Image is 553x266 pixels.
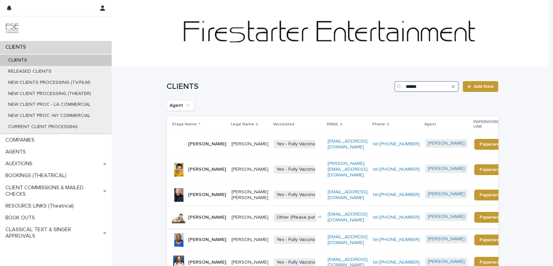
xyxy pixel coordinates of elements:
p: [PERSON_NAME] [231,237,268,243]
p: [PERSON_NAME] [231,167,268,172]
p: CLIENTS [3,44,31,50]
a: tel:[PHONE_NUMBER] [373,167,420,172]
span: Add New [474,84,494,89]
p: [PERSON_NAME] [188,215,226,220]
p: EMAIL [327,121,338,128]
p: NEW CLIENT PROC - LA COMMERCIAL [3,102,96,107]
p: COMPANIES [3,137,40,143]
span: + 1 [318,215,322,219]
a: [EMAIL_ADDRESS][DOMAIN_NAME] [328,212,368,222]
p: CLIENT COMMISSIONS & MAILED CHECKS [3,185,103,197]
p: [PERSON_NAME] [PERSON_NAME] [231,189,268,201]
p: Legal Name [231,121,254,128]
p: [PERSON_NAME] [231,215,268,220]
input: Search [394,81,459,92]
a: tel:[PHONE_NUMBER] [373,260,420,265]
span: Yes - Fully Vaccinated [274,165,326,174]
a: Paperwork [474,235,509,245]
p: Stage Name [172,121,197,128]
a: [PERSON_NAME] [428,191,465,197]
p: [PERSON_NAME] [188,192,226,198]
p: BOOKINGS (THEATRICAL) [3,172,72,179]
span: Other (Please put any notes if needed) [274,213,364,222]
p: CLASSICAL TEXT & SINGER APPROVALS [3,226,103,239]
span: Yes - Fully Vaccinated [274,191,326,199]
a: Paperwork [474,190,509,200]
tr: [PERSON_NAME][PERSON_NAME]Yes - Fully Vaccinated[EMAIL_ADDRESS][DOMAIN_NAME]tel:[PHONE_NUMBER][PE... [167,228,520,251]
p: NEW CLIENT PROC -NY COMMERCIAL [3,113,96,119]
p: BOOK OUTS [3,215,40,221]
p: [PERSON_NAME] [231,260,268,265]
a: [PERSON_NAME][EMAIL_ADDRESS][DOMAIN_NAME] [328,161,368,177]
a: Add New [463,81,498,92]
a: tel:[PHONE_NUMBER] [373,237,420,242]
p: RELEASED CLIENTS [3,69,57,74]
a: [EMAIL_ADDRESS][DOMAIN_NAME] [328,235,368,245]
a: Paperwork [474,139,509,150]
span: Paperwork [480,238,504,242]
p: PAPERWORK LINK [473,118,505,131]
span: Paperwork [480,260,504,265]
a: [EMAIL_ADDRESS][DOMAIN_NAME] [328,190,368,200]
p: AUDITIONS [3,161,38,167]
p: NEW CLIENT PROCESSING (THEATER) [3,91,96,97]
span: Paperwork [480,215,504,220]
button: Agent [167,100,194,111]
tr: [PERSON_NAME][PERSON_NAME]Other (Please put any notes if needed)+1[EMAIL_ADDRESS][DOMAIN_NAME]tel... [167,206,520,229]
tr: [PERSON_NAME][PERSON_NAME] [PERSON_NAME]Yes - Fully Vaccinated[EMAIL_ADDRESS][DOMAIN_NAME]tel:[PH... [167,184,520,206]
a: [PERSON_NAME] [428,141,465,146]
p: [PERSON_NAME] [188,141,226,147]
span: Paperwork [480,193,504,197]
p: Phone [372,121,385,128]
h1: CLIENTS [167,82,392,92]
p: Vaccinated [273,121,294,128]
a: tel:[PHONE_NUMBER] [373,215,420,220]
p: AGENTS [3,149,31,155]
p: CURRENT CLIENT PROCESSING [3,124,83,130]
p: RESOURCE LINKS (Theatrical) [3,203,79,209]
tr: [PERSON_NAME][PERSON_NAME]Yes - Fully Vaccinated[EMAIL_ADDRESS][DOMAIN_NAME]tel:[PHONE_NUMBER][PE... [167,133,520,155]
p: NEW CLIENTS PROCESSING (TV/FILM) [3,80,96,86]
p: [PERSON_NAME] [188,167,226,172]
img: 9JgRvJ3ETPGCJDhvPVA5 [5,22,19,35]
a: [EMAIL_ADDRESS][DOMAIN_NAME] [328,139,368,149]
a: [PERSON_NAME] [428,166,465,172]
a: Paperwork [474,164,509,175]
a: [PERSON_NAME] [428,236,465,242]
a: tel:[PHONE_NUMBER] [373,192,420,197]
a: [PERSON_NAME] [428,214,465,220]
p: [PERSON_NAME] [231,141,268,147]
p: Agent [424,121,436,128]
a: tel:[PHONE_NUMBER] [373,142,420,146]
tr: [PERSON_NAME][PERSON_NAME]Yes - Fully Vaccinated[PERSON_NAME][EMAIL_ADDRESS][DOMAIN_NAME]tel:[PHO... [167,155,520,184]
a: [PERSON_NAME] [428,259,465,265]
span: Paperwork [480,142,504,147]
p: CLIENTS [3,57,32,63]
p: [PERSON_NAME] [188,237,226,243]
span: Yes - Fully Vaccinated [274,236,326,244]
a: Paperwork [474,212,509,223]
span: Yes - Fully Vaccinated [274,140,326,148]
span: Paperwork [480,167,504,172]
p: [PERSON_NAME] [188,260,226,265]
